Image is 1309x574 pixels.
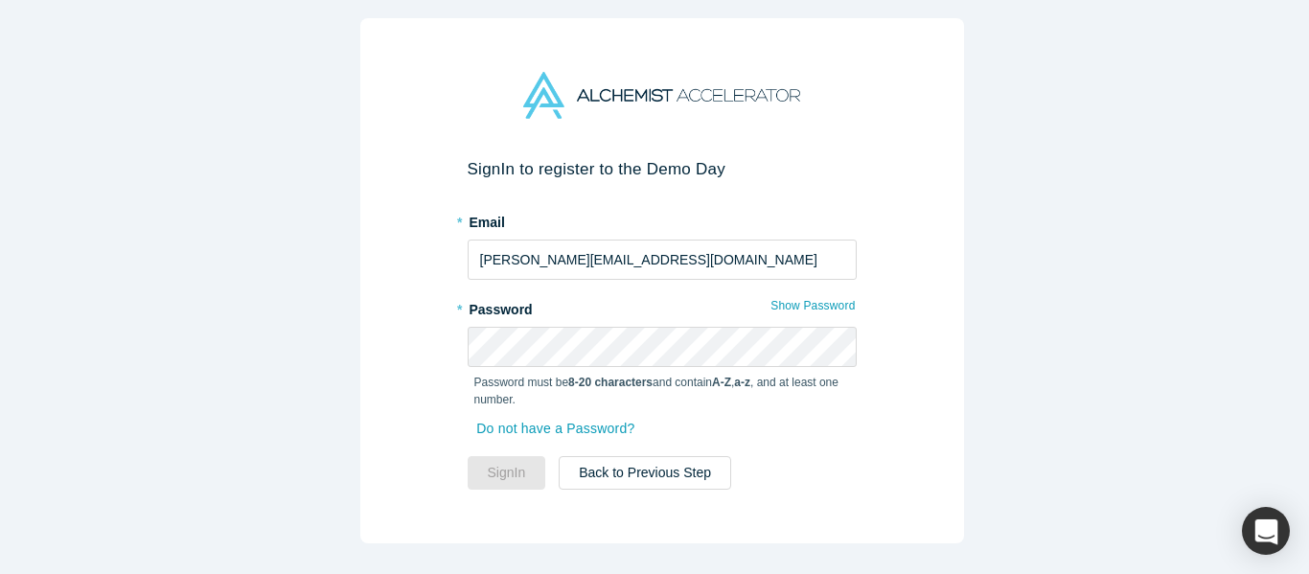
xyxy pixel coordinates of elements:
[468,293,857,320] label: Password
[559,456,731,490] button: Back to Previous Step
[523,72,799,119] img: Alchemist Accelerator Logo
[712,376,731,389] strong: A-Z
[474,374,850,408] p: Password must be and contain , , and at least one number.
[474,412,655,446] a: Do not have a Password?
[468,206,857,233] label: Email
[568,376,653,389] strong: 8-20 characters
[468,159,857,179] h2: Sign In to register to the Demo Day
[468,456,546,490] button: SignIn
[734,376,750,389] strong: a-z
[769,293,856,318] button: Show Password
